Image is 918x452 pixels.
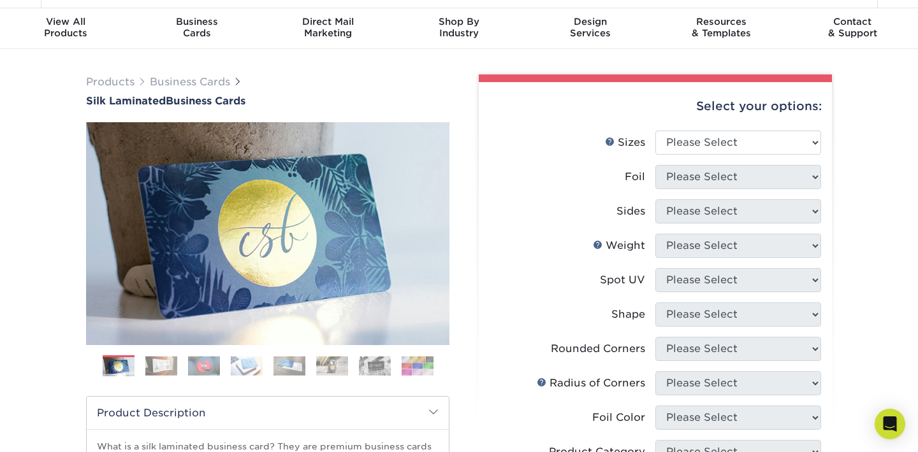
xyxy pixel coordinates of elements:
[489,82,822,131] div: Select your options:
[393,8,525,49] a: Shop ByIndustry
[593,238,645,253] div: Weight
[86,95,166,107] span: Silk Laminated
[86,95,449,107] h1: Business Cards
[103,351,135,383] img: Business Cards 01
[402,356,433,376] img: Business Cards 08
[231,356,263,376] img: Business Cards 04
[787,16,918,39] div: & Support
[525,16,656,39] div: Services
[656,8,787,49] a: Resources& Templates
[86,95,449,107] a: Silk LaminatedBusiness Cards
[393,16,525,27] span: Shop By
[145,356,177,376] img: Business Cards 02
[611,307,645,322] div: Shape
[616,204,645,219] div: Sides
[393,16,525,39] div: Industry
[188,356,220,376] img: Business Cards 03
[150,76,230,88] a: Business Cards
[787,8,918,49] a: Contact& Support
[625,169,645,185] div: Foil
[875,409,905,439] div: Open Intercom Messenger
[605,135,645,150] div: Sizes
[86,52,449,415] img: Silk Laminated 01
[87,397,449,429] h2: Product Description
[359,356,391,376] img: Business Cards 07
[551,341,645,357] div: Rounded Corners
[592,410,645,425] div: Foil Color
[262,16,393,27] span: Direct Mail
[86,76,135,88] a: Products
[537,376,645,391] div: Radius of Corners
[656,16,787,39] div: & Templates
[525,8,656,49] a: DesignServices
[131,16,263,39] div: Cards
[262,8,393,49] a: Direct MailMarketing
[262,16,393,39] div: Marketing
[131,16,263,27] span: Business
[787,16,918,27] span: Contact
[600,272,645,288] div: Spot UV
[316,356,348,376] img: Business Cards 06
[273,356,305,376] img: Business Cards 05
[525,16,656,27] span: Design
[656,16,787,27] span: Resources
[131,8,263,49] a: BusinessCards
